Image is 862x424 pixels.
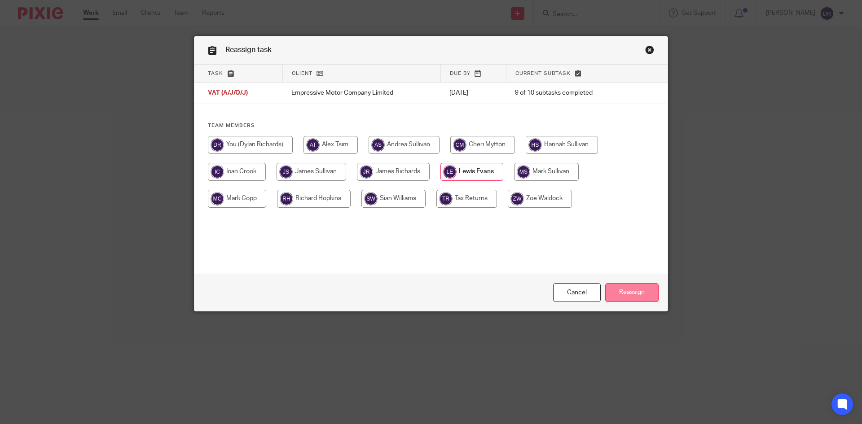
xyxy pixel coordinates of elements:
h4: Team members [208,122,654,129]
span: VAT (A/J/O/J) [208,90,248,96]
td: 9 of 10 subtasks completed [506,83,632,104]
span: Due by [450,71,471,76]
a: Close this dialog window [553,283,601,302]
span: Current subtask [515,71,571,76]
p: [DATE] [449,88,497,97]
a: Close this dialog window [645,45,654,57]
p: Empressive Motor Company Limited [291,88,431,97]
span: Client [292,71,312,76]
span: Reassign task [225,46,272,53]
input: Reassign [605,283,659,302]
span: Task [208,71,223,76]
